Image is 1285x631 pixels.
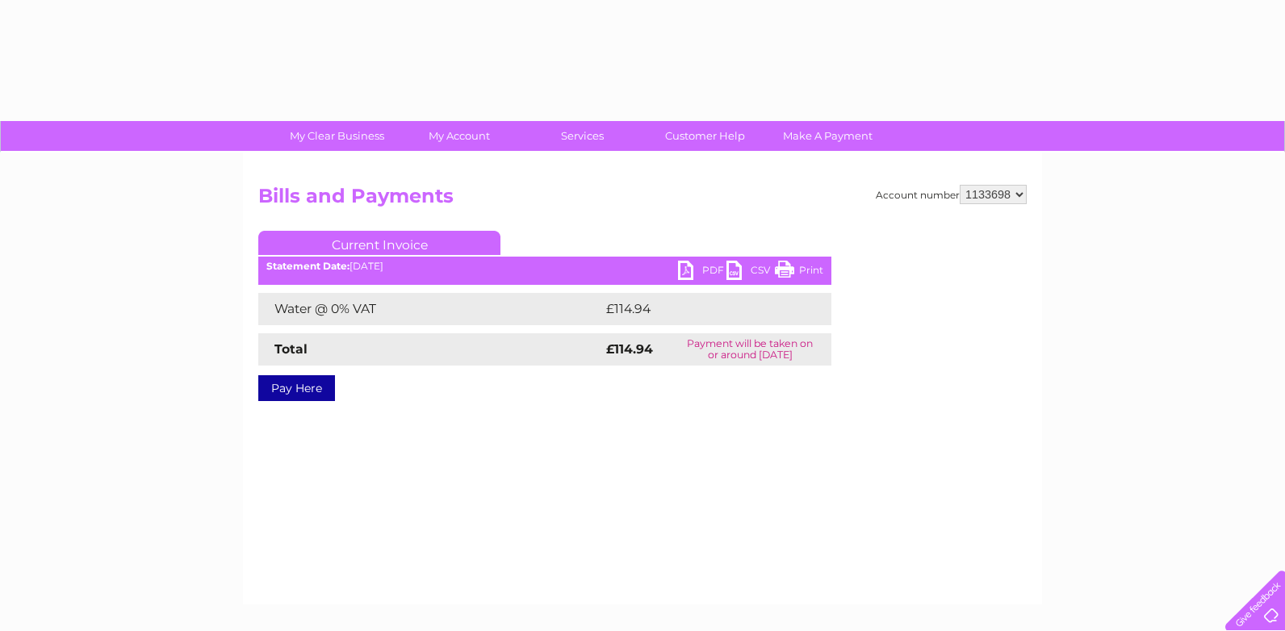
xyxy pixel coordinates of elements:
strong: £114.94 [606,341,653,357]
a: Customer Help [638,121,772,151]
a: PDF [678,261,726,284]
a: Print [775,261,823,284]
div: [DATE] [258,261,831,272]
td: Payment will be taken on or around [DATE] [669,333,831,366]
div: Account number [876,185,1027,204]
a: Make A Payment [761,121,894,151]
a: Services [516,121,649,151]
strong: Total [274,341,308,357]
a: My Clear Business [270,121,404,151]
a: Current Invoice [258,231,500,255]
h2: Bills and Payments [258,185,1027,215]
a: My Account [393,121,526,151]
td: £114.94 [602,293,801,325]
td: Water @ 0% VAT [258,293,602,325]
b: Statement Date: [266,260,350,272]
a: Pay Here [258,375,335,401]
a: CSV [726,261,775,284]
